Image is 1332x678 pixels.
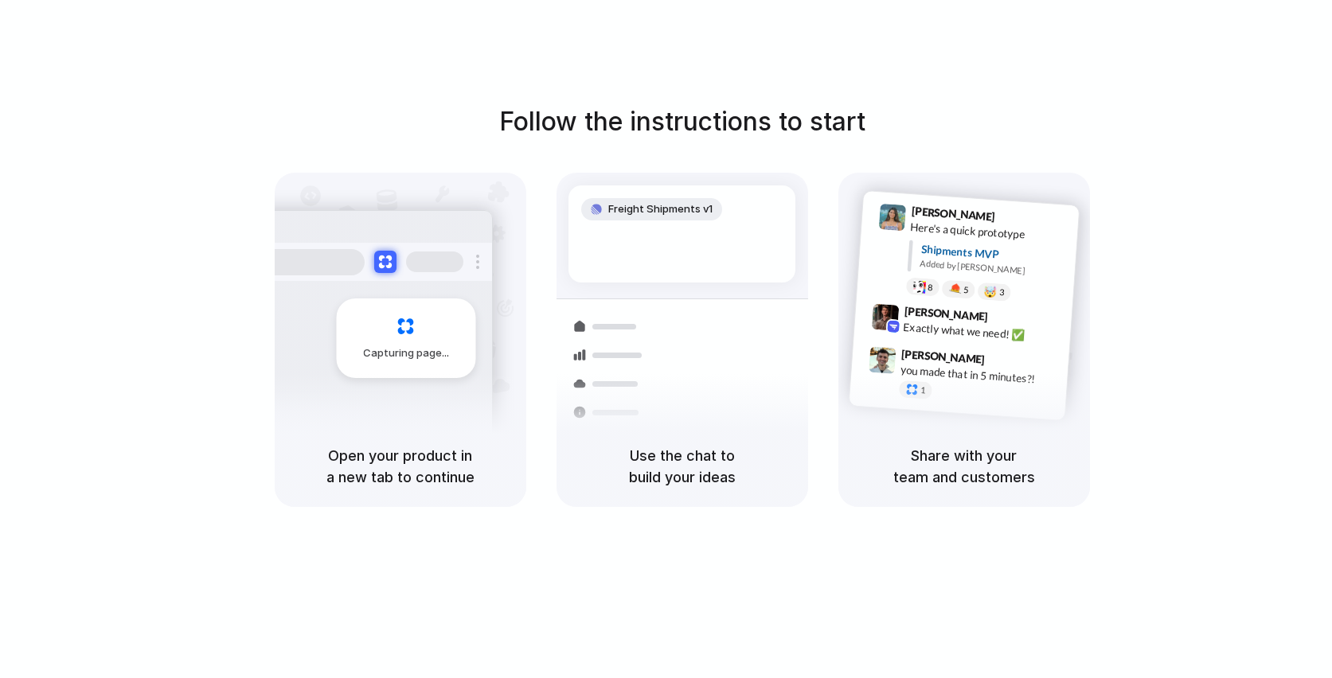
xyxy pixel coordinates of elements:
div: Shipments MVP [920,241,1068,267]
span: 5 [963,286,968,294]
div: you made that in 5 minutes?! [900,362,1059,389]
div: Added by [PERSON_NAME] [920,257,1066,280]
div: Exactly what we need! ✅ [903,319,1062,346]
h5: Share with your team and customers [857,445,1071,488]
h1: Follow the instructions to start [499,103,865,141]
span: 1 [920,386,925,395]
span: [PERSON_NAME] [911,202,995,225]
span: Capturing page [363,345,451,361]
span: 3 [998,288,1004,297]
span: 8 [927,283,932,292]
span: 9:47 AM [990,353,1022,372]
h5: Use the chat to build your ideas [576,445,789,488]
span: Freight Shipments v1 [608,201,713,217]
div: 🤯 [983,286,997,298]
span: 9:41 AM [999,210,1032,229]
span: 9:42 AM [992,310,1025,329]
span: [PERSON_NAME] [904,302,988,325]
div: Here's a quick prototype [909,219,1068,246]
span: [PERSON_NAME] [900,345,985,368]
h5: Open your product in a new tab to continue [294,445,507,488]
